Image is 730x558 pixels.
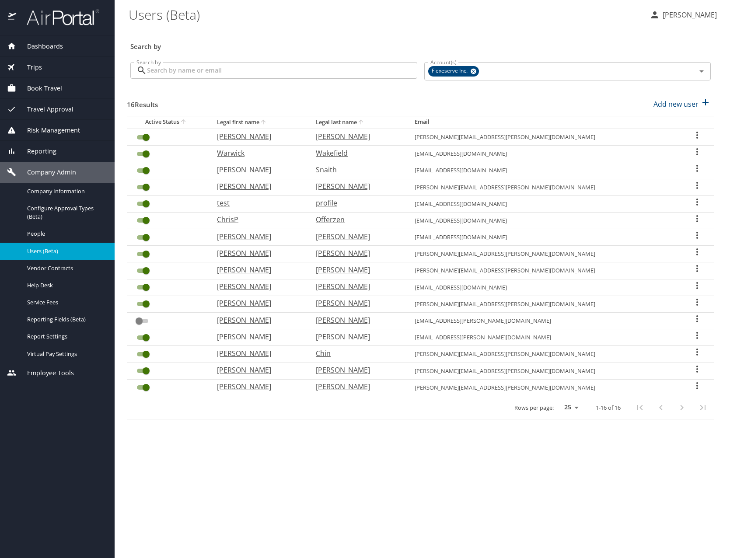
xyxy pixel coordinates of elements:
p: [PERSON_NAME] [217,281,298,292]
button: sort [259,119,268,127]
p: [PERSON_NAME] [217,365,298,375]
td: [PERSON_NAME][EMAIL_ADDRESS][PERSON_NAME][DOMAIN_NAME] [408,179,681,195]
p: [PERSON_NAME] [217,265,298,275]
td: [EMAIL_ADDRESS][DOMAIN_NAME] [408,212,681,229]
span: Users (Beta) [27,247,104,255]
p: [PERSON_NAME] [217,348,298,359]
td: [EMAIL_ADDRESS][DOMAIN_NAME] [408,279,681,296]
span: Risk Management [16,126,80,135]
td: [EMAIL_ADDRESS][DOMAIN_NAME] [408,229,681,246]
h3: Search by [130,36,711,52]
button: [PERSON_NAME] [646,7,720,23]
p: [PERSON_NAME] [217,315,298,325]
p: [PERSON_NAME] [316,281,397,292]
p: test [217,198,298,208]
th: Active Status [127,116,210,129]
div: Flexeserve Inc. [428,66,479,77]
th: Legal last name [309,116,408,129]
p: Warwick [217,148,298,158]
span: Dashboards [16,42,63,51]
p: Offerzen [316,214,397,225]
span: Company Information [27,187,104,195]
p: Chin [316,348,397,359]
p: profile [316,198,397,208]
p: [PERSON_NAME] [316,315,397,325]
p: [PERSON_NAME] [217,381,298,392]
span: Configure Approval Types (Beta) [27,204,104,221]
button: sort [357,119,366,127]
p: [PERSON_NAME] [316,365,397,375]
th: Email [408,116,681,129]
span: Travel Approval [16,105,73,114]
p: [PERSON_NAME] [316,331,397,342]
span: Book Travel [16,84,62,93]
p: [PERSON_NAME] [217,131,298,142]
span: Employee Tools [16,368,74,378]
button: Add new user [650,94,714,114]
td: [EMAIL_ADDRESS][PERSON_NAME][DOMAIN_NAME] [408,313,681,329]
p: [PERSON_NAME] [217,164,298,175]
p: [PERSON_NAME] [217,231,298,242]
span: Company Admin [16,167,76,177]
span: Trips [16,63,42,72]
span: Reporting [16,146,56,156]
td: [EMAIL_ADDRESS][DOMAIN_NAME] [408,146,681,162]
button: Open [695,65,708,77]
p: [PERSON_NAME] [217,298,298,308]
p: [PERSON_NAME] [316,298,397,308]
span: Report Settings [27,332,104,341]
input: Search by name or email [147,62,417,79]
p: [PERSON_NAME] [217,181,298,192]
span: Reporting Fields (Beta) [27,315,104,324]
p: [PERSON_NAME] [316,181,397,192]
p: [PERSON_NAME] [316,381,397,392]
p: [PERSON_NAME] [660,10,717,20]
td: [PERSON_NAME][EMAIL_ADDRESS][PERSON_NAME][DOMAIN_NAME] [408,363,681,379]
p: [PERSON_NAME] [217,331,298,342]
td: [PERSON_NAME][EMAIL_ADDRESS][PERSON_NAME][DOMAIN_NAME] [408,346,681,363]
span: Service Fees [27,298,104,307]
p: ChrisP [217,214,298,225]
th: Legal first name [210,116,309,129]
span: Help Desk [27,281,104,289]
td: [EMAIL_ADDRESS][DOMAIN_NAME] [408,195,681,212]
img: airportal-logo.png [17,9,99,26]
span: People [27,230,104,238]
button: sort [179,118,188,126]
td: [PERSON_NAME][EMAIL_ADDRESS][PERSON_NAME][DOMAIN_NAME] [408,296,681,312]
td: [EMAIL_ADDRESS][DOMAIN_NAME] [408,162,681,179]
td: [EMAIL_ADDRESS][PERSON_NAME][DOMAIN_NAME] [408,329,681,346]
td: [PERSON_NAME][EMAIL_ADDRESS][PERSON_NAME][DOMAIN_NAME] [408,262,681,279]
span: Vendor Contracts [27,264,104,272]
p: 1-16 of 16 [596,405,621,411]
span: Flexeserve Inc. [428,66,473,76]
select: rows per page [557,401,582,414]
h1: Users (Beta) [129,1,643,28]
p: [PERSON_NAME] [316,248,397,258]
table: User Search Table [127,116,714,419]
p: Snaith [316,164,397,175]
td: [PERSON_NAME][EMAIL_ADDRESS][PERSON_NAME][DOMAIN_NAME] [408,246,681,262]
p: Wakefield [316,148,397,158]
td: [PERSON_NAME][EMAIL_ADDRESS][PERSON_NAME][DOMAIN_NAME] [408,129,681,145]
p: Add new user [653,99,699,109]
h3: 16 Results [127,94,158,110]
p: [PERSON_NAME] [217,248,298,258]
p: [PERSON_NAME] [316,265,397,275]
p: [PERSON_NAME] [316,131,397,142]
p: Rows per page: [514,405,554,411]
td: [PERSON_NAME][EMAIL_ADDRESS][PERSON_NAME][DOMAIN_NAME] [408,379,681,396]
span: Virtual Pay Settings [27,350,104,358]
img: icon-airportal.png [8,9,17,26]
p: [PERSON_NAME] [316,231,397,242]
